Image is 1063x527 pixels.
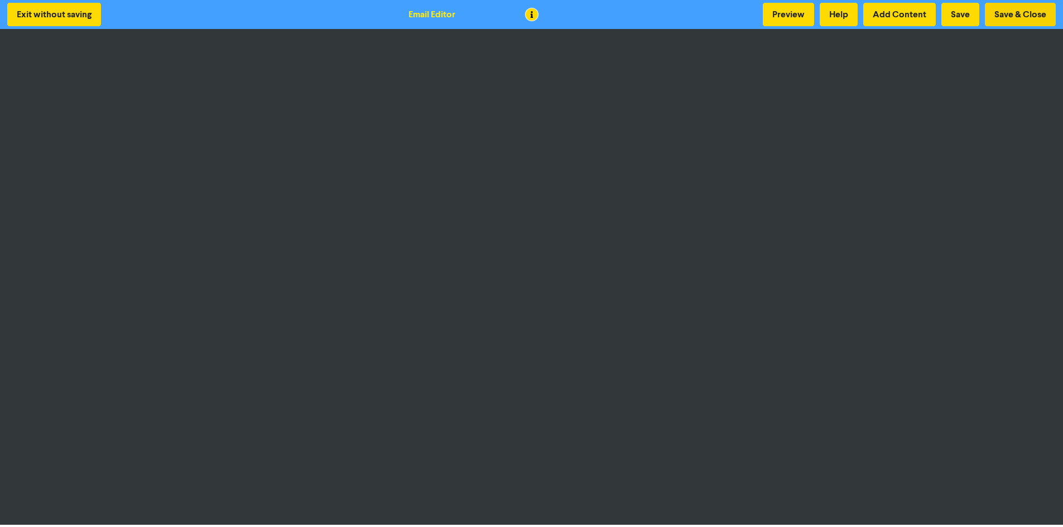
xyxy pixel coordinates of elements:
[408,8,455,21] div: Email Editor
[820,3,858,26] button: Help
[763,3,814,26] button: Preview
[863,3,936,26] button: Add Content
[7,3,101,26] button: Exit without saving
[985,3,1056,26] button: Save & Close
[941,3,979,26] button: Save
